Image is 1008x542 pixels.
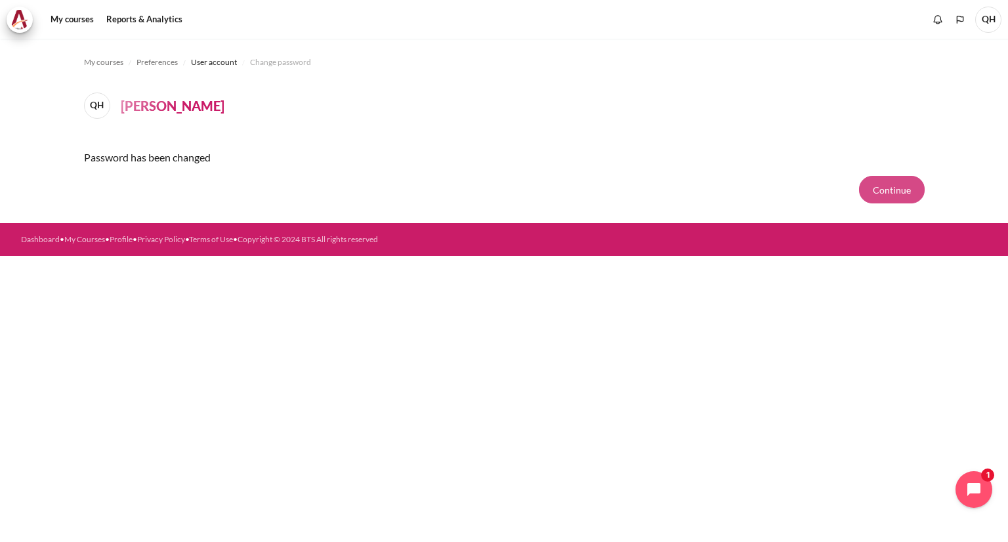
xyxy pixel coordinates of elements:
[975,7,1001,33] a: User menu
[238,234,378,244] a: Copyright © 2024 BTS All rights reserved
[64,234,105,244] a: My Courses
[46,7,98,33] a: My courses
[136,54,178,70] a: Preferences
[21,234,558,245] div: • • • • •
[84,93,115,119] a: QH
[110,234,133,244] a: Profile
[136,56,178,68] span: Preferences
[84,93,110,119] span: QH
[928,10,948,30] div: Show notification window with no new notifications
[84,54,123,70] a: My courses
[191,56,237,68] span: User account
[975,7,1001,33] span: QH
[84,139,925,176] div: Password has been changed
[10,10,29,30] img: Architeck
[137,234,185,244] a: Privacy Policy
[21,234,60,244] a: Dashboard
[121,96,224,115] h4: [PERSON_NAME]
[189,234,233,244] a: Terms of Use
[7,7,39,33] a: Architeck Architeck
[84,52,925,73] nav: Navigation bar
[250,54,311,70] a: Change password
[859,176,925,203] button: Continue
[102,7,187,33] a: Reports & Analytics
[250,56,311,68] span: Change password
[84,56,123,68] span: My courses
[950,10,970,30] button: Languages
